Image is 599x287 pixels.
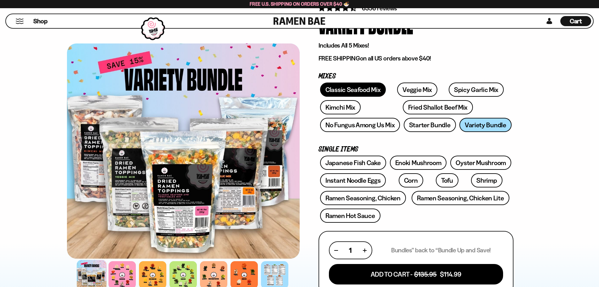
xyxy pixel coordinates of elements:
a: Veggie Mix [397,83,437,97]
p: on all US orders above $40! [319,55,513,62]
a: Tofu [436,173,458,187]
a: No Fungus Among Us Mix [320,118,400,132]
a: Spicy Garlic Mix [449,83,504,97]
a: Enoki Mushroom [390,156,447,170]
a: Japanese Fish Cake [320,156,386,170]
span: Cart [570,17,582,25]
p: Single Items [319,146,513,152]
p: Includes All 5 Mixes! [319,42,513,49]
a: Starter Bundle [404,118,456,132]
a: Ramen Seasoning, Chicken [320,191,406,205]
div: Bundle [368,13,413,36]
strong: FREE SHIPPING [319,55,360,62]
span: 1 [349,246,352,254]
a: Ramen Hot Sauce [320,209,380,223]
span: Free U.S. Shipping on Orders over $40 🍜 [250,1,349,7]
a: Oyster Mushroom [450,156,511,170]
a: Fried Shallot Beef Mix [403,100,473,114]
div: Cart [560,14,591,28]
p: Bundles” back to “Bundle Up and Save! [391,246,491,254]
a: Shop [33,16,47,26]
a: Classic Seafood Mix [320,83,386,97]
button: Add To Cart - $135.95 $114.99 [329,264,503,284]
a: Shrimp [471,173,502,187]
span: Shop [33,17,47,26]
a: Corn [399,173,423,187]
div: Variety [319,13,366,36]
a: Instant Noodle Eggs [320,173,386,187]
a: Kimchi Mix [320,100,361,114]
button: Mobile Menu Trigger [15,19,24,24]
p: Mixes [319,73,513,79]
a: Ramen Seasoning, Chicken Lite [412,191,509,205]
